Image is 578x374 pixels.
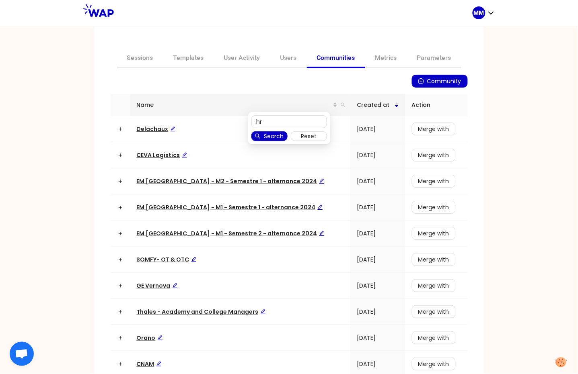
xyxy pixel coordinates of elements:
[137,255,197,264] span: SOMFY- OT & OTC
[137,334,163,342] a: OranoEdit
[157,335,163,341] span: edit
[163,49,214,68] a: Templates
[137,203,323,211] a: EM [GEOGRAPHIC_DATA] - M1 - Semestre 1 - alternance 2024Edit
[412,227,456,240] button: Merge with
[182,151,187,159] div: Edit
[264,132,284,141] span: Search
[117,49,163,68] a: Sessions
[412,253,456,266] button: Merge with
[307,49,365,68] a: Communities
[117,361,123,367] button: Expand row
[137,100,333,109] span: Name
[550,352,572,372] button: Manage your preferences about cookies
[251,131,288,141] button: searchSearch
[137,308,266,316] a: Thales - Academy and College ManagersEdit
[412,175,456,188] button: Merge with
[137,203,323,211] span: EM [GEOGRAPHIC_DATA] - M1 - Semestre 1 - alternance 2024
[350,221,405,247] td: [DATE]
[407,49,461,68] a: Parameters
[412,331,456,344] button: Merge with
[117,335,123,341] button: Expand row
[117,256,123,263] button: Expand row
[137,151,187,159] span: CEVA Logistics
[117,204,123,211] button: Expand row
[350,299,405,325] td: [DATE]
[137,151,187,159] a: CEVA LogisticsEdit
[214,49,270,68] a: User Activity
[137,308,266,316] span: Thales - Academy and College Managers
[117,126,123,132] button: Expand row
[117,152,123,158] button: Expand row
[301,132,317,141] span: Reset
[317,203,323,212] div: Edit
[412,123,456,135] button: Merge with
[350,142,405,168] td: [DATE]
[418,78,424,85] span: plus-circle
[137,282,178,290] span: GE Vernova
[350,116,405,142] td: [DATE]
[137,360,162,368] a: CNAMEdit
[418,307,449,316] span: Merge with
[170,125,176,133] div: Edit
[418,255,449,264] span: Merge with
[317,204,323,210] span: edit
[341,102,346,107] span: search
[137,255,197,264] a: SOMFY- OT & OTCEdit
[319,229,325,238] div: Edit
[412,358,456,370] button: Merge with
[418,333,449,342] span: Merge with
[350,168,405,194] td: [DATE]
[291,131,327,141] button: Reset
[319,177,325,186] div: Edit
[319,231,325,236] span: edit
[137,125,176,133] a: DelachauxEdit
[156,360,162,368] div: Edit
[357,100,394,109] span: Created at
[157,333,163,342] div: Edit
[412,201,456,214] button: Merge with
[418,203,449,212] span: Merge with
[418,281,449,290] span: Merge with
[260,309,266,315] span: edit
[260,307,266,316] div: Edit
[137,177,325,185] span: EM [GEOGRAPHIC_DATA] - M2 - Semestre 1 - alternance 2024
[270,49,307,68] a: Users
[474,9,484,17] p: MM
[319,178,325,184] span: edit
[191,255,197,264] div: Edit
[418,177,449,186] span: Merge with
[251,115,327,128] input: Search name
[427,77,461,86] span: Community
[339,99,347,111] span: search
[350,194,405,221] td: [DATE]
[418,229,449,238] span: Merge with
[412,75,468,88] button: plus-circleCommunity
[117,309,123,315] button: Expand row
[170,126,176,132] span: edit
[405,94,468,116] th: Action
[418,151,449,159] span: Merge with
[412,279,456,292] button: Merge with
[172,281,178,290] div: Edit
[137,360,162,368] span: CNAM
[117,282,123,289] button: Expand row
[137,229,325,237] span: EM [GEOGRAPHIC_DATA] - M1 - Semestre 2 - alternance 2024
[418,360,449,368] span: Merge with
[156,361,162,367] span: edit
[117,178,123,184] button: Expand row
[182,152,187,158] span: edit
[172,283,178,288] span: edit
[350,325,405,351] td: [DATE]
[10,342,34,366] a: Ouvrir le chat
[137,177,325,185] a: EM [GEOGRAPHIC_DATA] - M2 - Semestre 1 - alternance 2024Edit
[137,334,163,342] span: Orano
[350,273,405,299] td: [DATE]
[137,229,325,237] a: EM [GEOGRAPHIC_DATA] - M1 - Semestre 2 - alternance 2024Edit
[137,125,176,133] span: Delachaux
[473,6,495,19] button: MM
[191,257,197,262] span: edit
[255,133,261,140] span: search
[350,247,405,273] td: [DATE]
[412,149,456,161] button: Merge with
[117,230,123,237] button: Expand row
